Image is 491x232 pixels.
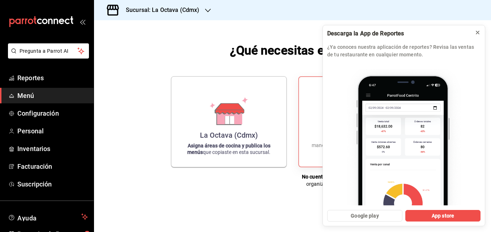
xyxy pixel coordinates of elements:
span: Pregunta a Parrot AI [20,47,78,55]
span: Google play [351,212,379,220]
span: Suscripción [17,179,88,189]
span: Ayuda [17,212,78,221]
p: que copiaste en esta sucursal. [180,142,278,155]
button: Pregunta a Parrot AI [8,43,89,59]
a: Pregunta a Parrot AI [5,52,89,60]
img: parrot app_2.png [327,63,481,206]
strong: Asigna áreas de cocina y publica los menús [187,143,270,155]
div: Descarga la App de Reportes [327,30,469,38]
span: Inventarios [17,144,88,154]
strong: No cuentas con los permisos [302,174,369,180]
h3: Sucursal: La Octava (Cdmx) [120,6,199,14]
div: para entrar a nivel organización, [298,173,414,188]
p: de manera para a tus diferentes sucursales. [308,136,405,155]
p: ¿Ya conoces nuestra aplicación de reportes? Revisa las ventas de tu restaurante en cualquier mome... [327,43,481,59]
span: App store [432,212,454,220]
span: Menú [17,91,88,100]
span: Reportes [17,73,88,83]
span: Facturación [17,162,88,171]
button: App store [405,210,481,222]
span: Personal [17,126,88,136]
span: Configuración [17,108,88,118]
button: open_drawer_menu [80,19,85,25]
h1: ¿Qué necesitas editar? [230,42,355,59]
div: La Octava (Cdmx) [200,131,258,139]
button: Google play [327,210,402,222]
